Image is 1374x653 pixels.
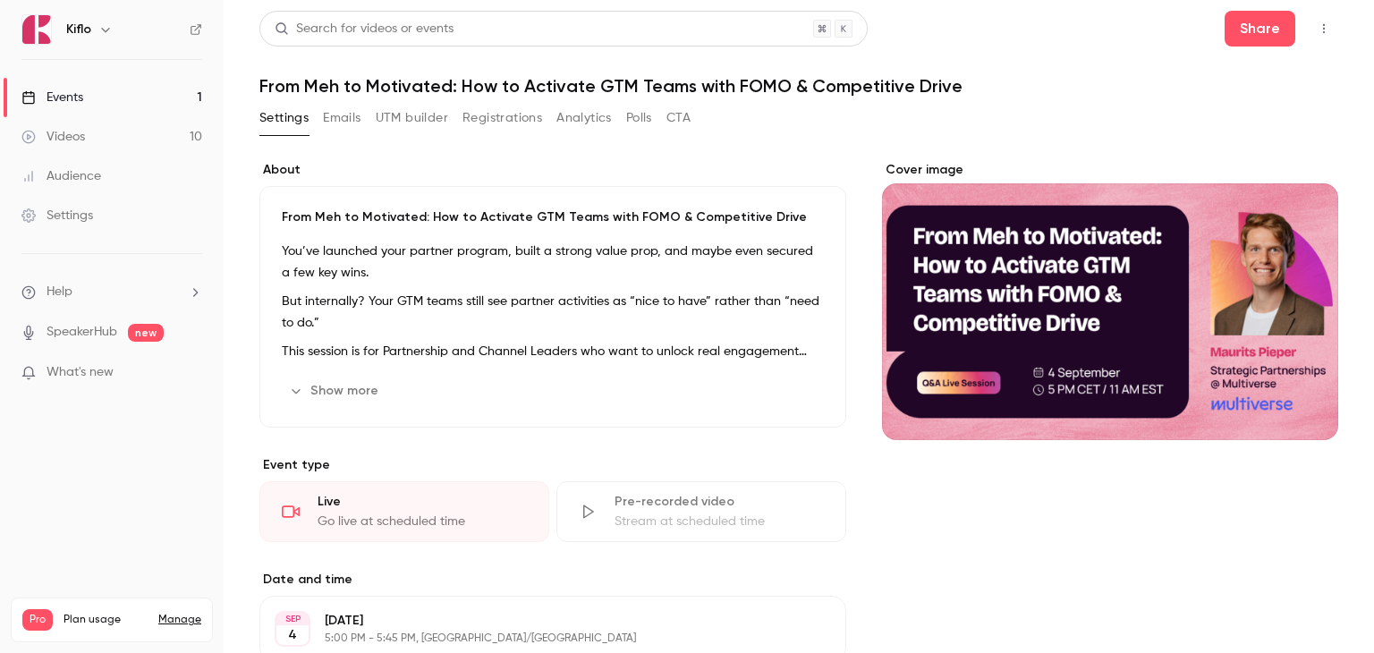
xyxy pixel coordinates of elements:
p: 5:00 PM - 5:45 PM, [GEOGRAPHIC_DATA]/[GEOGRAPHIC_DATA] [325,632,751,646]
span: Pro [22,609,53,631]
p: But internally? Your GTM teams still see partner activities as “nice to have” rather than “need t... [282,291,824,334]
label: About [259,161,846,179]
h6: Kiflo [66,21,91,38]
p: This session is for Partnership and Channel Leaders who want to unlock real engagement from their... [282,341,824,362]
div: Pre-recorded videoStream at scheduled time [556,481,846,542]
button: UTM builder [376,104,448,132]
button: CTA [666,104,691,132]
p: [DATE] [325,612,751,630]
p: Event type [259,456,846,474]
div: Settings [21,207,93,225]
div: SEP [276,613,309,625]
p: You’ve launched your partner program, built a strong value prop, and maybe even secured a few key... [282,241,824,284]
button: Show more [282,377,389,405]
span: What's new [47,363,114,382]
div: Videos [21,128,85,146]
div: Go live at scheduled time [318,513,527,530]
button: Emails [323,104,360,132]
h1: From Meh to Motivated: How to Activate GTM Teams with FOMO & Competitive Drive [259,75,1338,97]
div: Audience [21,167,101,185]
div: Stream at scheduled time [615,513,824,530]
button: Share [1225,11,1295,47]
label: Date and time [259,571,846,589]
iframe: Noticeable Trigger [181,365,202,381]
img: Kiflo [22,15,51,44]
span: new [128,324,164,342]
a: SpeakerHub [47,323,117,342]
button: Settings [259,104,309,132]
button: Registrations [462,104,542,132]
button: Analytics [556,104,612,132]
section: Cover image [882,161,1338,440]
div: Search for videos or events [275,20,454,38]
div: Pre-recorded video [615,493,824,511]
span: Plan usage [64,613,148,627]
span: Help [47,283,72,301]
p: 4 [288,626,297,644]
a: Manage [158,613,201,627]
div: LiveGo live at scheduled time [259,481,549,542]
div: Live [318,493,527,511]
button: Polls [626,104,652,132]
li: help-dropdown-opener [21,283,202,301]
label: Cover image [882,161,1338,179]
div: Events [21,89,83,106]
p: From Meh to Motivated: How to Activate GTM Teams with FOMO & Competitive Drive [282,208,824,226]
